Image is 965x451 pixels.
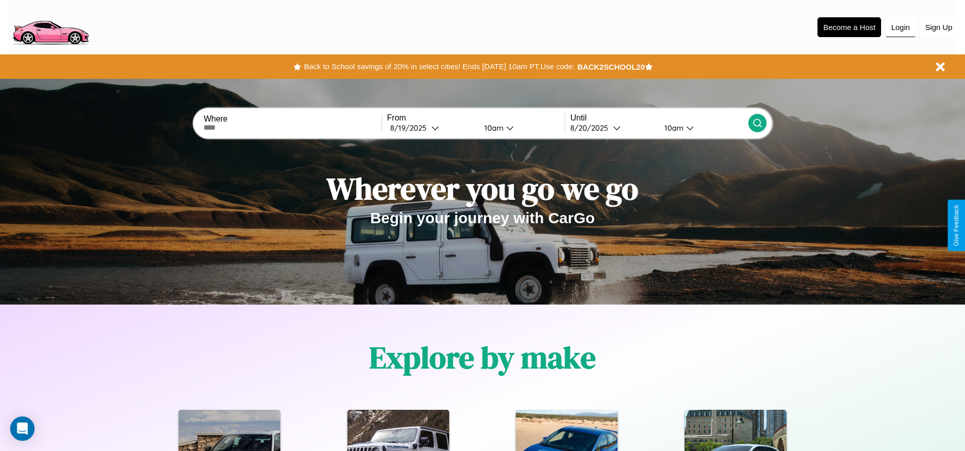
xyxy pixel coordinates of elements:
label: Until [570,113,748,123]
img: logo [8,5,93,47]
div: 8 / 20 / 2025 [570,123,613,133]
div: 10am [659,123,686,133]
h1: Explore by make [369,337,596,378]
button: Login [886,18,915,37]
label: From [387,113,565,123]
div: Open Intercom Messenger [10,416,35,441]
button: Become a Host [817,17,881,37]
label: Where [203,114,381,124]
button: Sign Up [920,18,957,37]
button: 8/19/2025 [387,123,476,133]
div: 8 / 19 / 2025 [390,123,431,133]
b: BACK2SCHOOL20 [577,63,645,71]
div: 10am [479,123,506,133]
div: Give Feedback [953,205,960,246]
button: 10am [476,123,565,133]
button: 10am [656,123,748,133]
button: Back to School savings of 20% in select cities! Ends [DATE] 10am PT.Use code: [301,59,577,74]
